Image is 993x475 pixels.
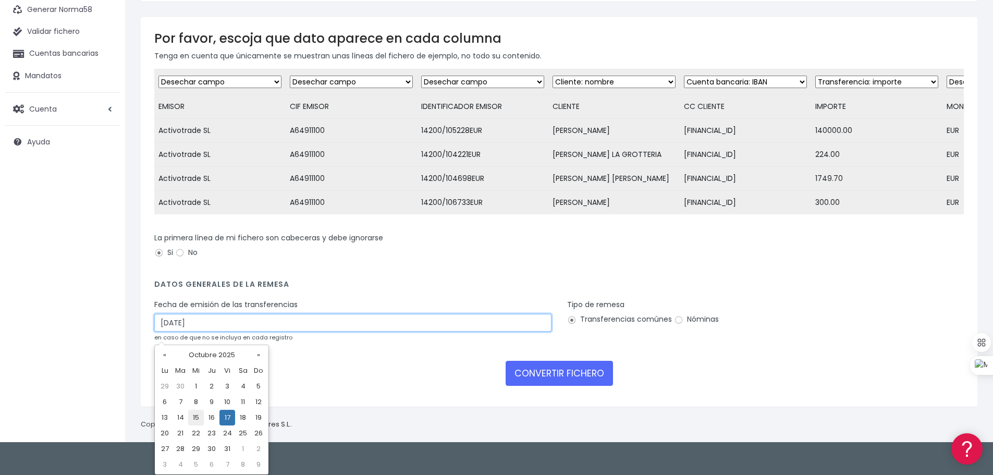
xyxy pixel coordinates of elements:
[251,410,266,425] td: 19
[173,363,188,379] th: Ma
[286,191,417,215] td: A64911100
[154,143,286,167] td: Activotrade SL
[154,191,286,215] td: Activotrade SL
[235,425,251,441] td: 25
[157,363,173,379] th: Lu
[5,43,120,65] a: Cuentas bancarias
[235,379,251,394] td: 4
[811,95,942,119] td: IMPORTE
[154,167,286,191] td: Activotrade SL
[5,98,120,120] a: Cuenta
[204,379,219,394] td: 2
[204,457,219,472] td: 6
[506,361,613,386] button: CONVERTIR FICHERO
[417,191,548,215] td: 14200/106733EUR
[286,119,417,143] td: A64911100
[141,419,292,430] p: Copyright © 2025 .
[204,410,219,425] td: 16
[235,457,251,472] td: 8
[154,233,383,243] label: La primera línea de mi fichero son cabeceras y debe ignorarse
[154,31,964,46] h3: Por favor, escoja que dato aparece en cada columna
[251,363,266,379] th: Do
[157,410,173,425] td: 13
[219,441,235,457] td: 31
[173,410,188,425] td: 14
[219,410,235,425] td: 17
[235,394,251,410] td: 11
[188,379,204,394] td: 1
[188,363,204,379] th: Mi
[548,95,680,119] td: CLIENTE
[417,143,548,167] td: 14200/104221EUR
[219,425,235,441] td: 24
[188,441,204,457] td: 29
[5,65,120,87] a: Mandatos
[157,457,173,472] td: 3
[173,379,188,394] td: 30
[154,333,292,342] small: en caso de que no se incluya en cada registro
[154,50,964,62] p: Tenga en cuenta que únicamente se muestran unas líneas del fichero de ejemplo, no todo su contenido.
[157,425,173,441] td: 20
[251,441,266,457] td: 2
[548,119,680,143] td: [PERSON_NAME]
[219,379,235,394] td: 3
[29,103,57,114] span: Cuenta
[235,441,251,457] td: 1
[188,394,204,410] td: 8
[235,363,251,379] th: Sa
[548,191,680,215] td: [PERSON_NAME]
[204,363,219,379] th: Ju
[811,191,942,215] td: 300.00
[188,410,204,425] td: 15
[567,299,624,310] label: Tipo de remesa
[173,441,188,457] td: 28
[154,95,286,119] td: EMISOR
[286,95,417,119] td: CIF EMISOR
[417,95,548,119] td: IDENTIFICADOR EMISOR
[157,379,173,394] td: 29
[674,314,719,325] label: Nóminas
[680,143,811,167] td: [FINANCIAL_ID]
[154,299,298,310] label: Fecha de emisión de las transferencias
[204,425,219,441] td: 23
[5,21,120,43] a: Validar fichero
[567,314,672,325] label: Transferencias comúnes
[811,167,942,191] td: 1749.70
[219,363,235,379] th: Vi
[251,457,266,472] td: 9
[251,347,266,363] th: »
[235,410,251,425] td: 18
[173,394,188,410] td: 7
[175,247,198,258] label: No
[188,457,204,472] td: 5
[27,137,50,147] span: Ayuda
[286,167,417,191] td: A64911100
[548,167,680,191] td: [PERSON_NAME] [PERSON_NAME]
[548,143,680,167] td: [PERSON_NAME] LA GROTTERIA
[157,441,173,457] td: 27
[680,95,811,119] td: CC CLIENTE
[157,347,173,363] th: «
[680,191,811,215] td: [FINANCIAL_ID]
[204,394,219,410] td: 9
[173,425,188,441] td: 21
[811,119,942,143] td: 140000.00
[173,457,188,472] td: 4
[417,167,548,191] td: 14200/104698EUR
[680,119,811,143] td: [FINANCIAL_ID]
[154,280,964,294] h4: Datos generales de la remesa
[188,425,204,441] td: 22
[219,394,235,410] td: 10
[680,167,811,191] td: [FINANCIAL_ID]
[5,131,120,153] a: Ayuda
[417,119,548,143] td: 14200/105228EUR
[811,143,942,167] td: 224.00
[251,425,266,441] td: 26
[154,119,286,143] td: Activotrade SL
[286,143,417,167] td: A64911100
[173,347,251,363] th: Octubre 2025
[251,379,266,394] td: 5
[204,441,219,457] td: 30
[157,394,173,410] td: 6
[219,457,235,472] td: 7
